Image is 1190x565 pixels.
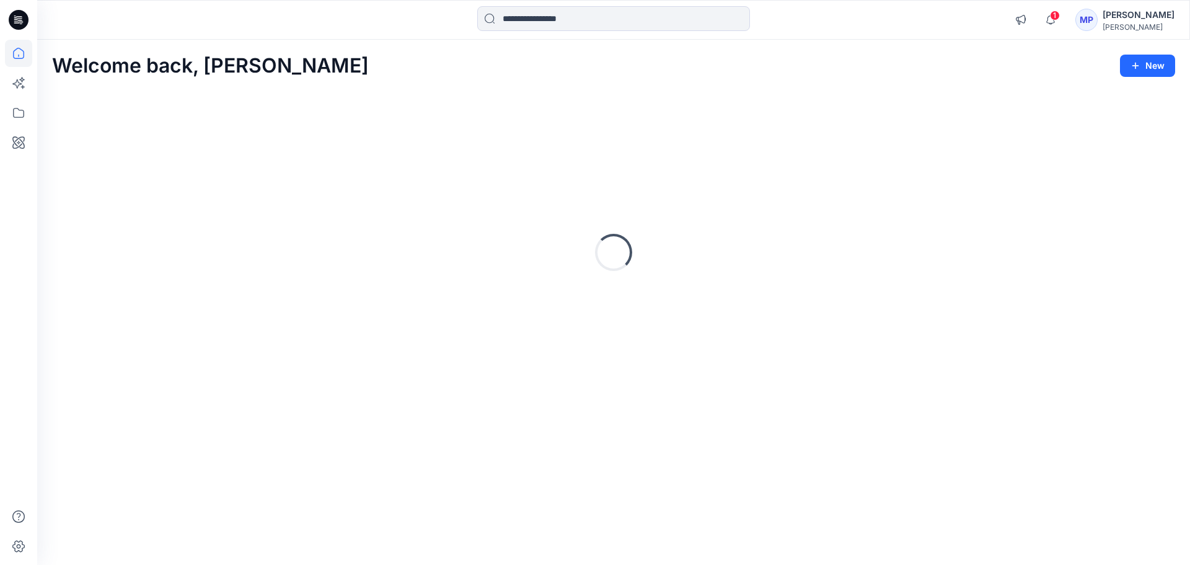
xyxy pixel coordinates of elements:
[1103,22,1175,32] div: [PERSON_NAME]
[1103,7,1175,22] div: [PERSON_NAME]
[52,55,369,78] h2: Welcome back, [PERSON_NAME]
[1075,9,1098,31] div: MP
[1050,11,1060,20] span: 1
[1120,55,1175,77] button: New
